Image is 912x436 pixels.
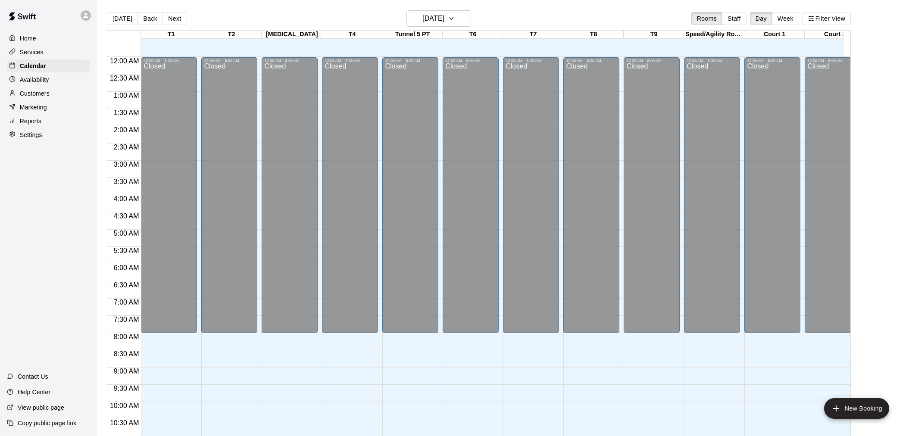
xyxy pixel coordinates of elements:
span: 3:30 AM [112,178,141,185]
div: 12:00 AM – 8:00 AM [807,59,858,63]
p: Availability [20,75,49,84]
span: 1:30 AM [112,109,141,116]
div: Closed [626,63,677,336]
button: [DATE] [107,12,138,25]
div: T9 [624,31,684,39]
span: 5:30 AM [112,247,141,254]
button: Week [772,12,799,25]
div: T2 [201,31,262,39]
div: 12:00 AM – 8:00 AM: Closed [201,57,257,333]
p: Customers [20,89,50,98]
div: 12:00 AM – 8:00 AM: Closed [322,57,378,333]
div: Court 1 [744,31,805,39]
div: 12:00 AM – 8:00 AM [264,59,315,63]
div: 12:00 AM – 8:00 AM [506,59,556,63]
div: Speed/Agility Room [684,31,744,39]
span: 1:00 AM [112,92,141,99]
div: 12:00 AM – 8:00 AM: Closed [382,57,438,333]
div: 12:00 AM – 8:00 AM [687,59,737,63]
a: Customers [7,87,90,100]
span: 9:00 AM [112,367,141,375]
div: Tunnel 5 PT [382,31,443,39]
button: Staff [722,12,746,25]
div: Closed [687,63,737,336]
div: T6 [443,31,503,39]
span: 8:30 AM [112,350,141,358]
span: 3:00 AM [112,161,141,168]
p: Home [20,34,36,43]
p: Settings [20,131,42,139]
div: 12:00 AM – 8:00 AM: Closed [684,57,740,333]
p: Copy public page link [18,419,76,427]
a: Calendar [7,59,90,72]
div: Closed [144,63,194,336]
div: 12:00 AM – 8:00 AM [566,59,617,63]
div: 12:00 AM – 8:00 AM: Closed [262,57,318,333]
div: 12:00 AM – 8:00 AM: Closed [141,57,197,333]
div: 12:00 AM – 8:00 AM: Closed [624,57,680,333]
span: 12:00 AM [108,57,141,65]
div: Closed [385,63,436,336]
a: Services [7,46,90,59]
button: Rooms [691,12,722,25]
p: View public page [18,403,64,412]
p: Calendar [20,62,46,70]
div: Closed [325,63,375,336]
span: 7:30 AM [112,316,141,323]
p: Help Center [18,388,50,396]
span: 4:00 AM [112,195,141,202]
span: 10:00 AM [108,402,141,409]
button: add [824,398,889,419]
a: Availability [7,73,90,86]
div: 12:00 AM – 8:00 AM [385,59,436,63]
a: Marketing [7,101,90,114]
button: Back [137,12,163,25]
span: 7:00 AM [112,299,141,306]
span: 10:30 AM [108,419,141,427]
div: 12:00 AM – 8:00 AM [626,59,677,63]
div: Closed [204,63,255,336]
button: [DATE] [406,10,471,27]
div: 12:00 AM – 8:00 AM [747,59,798,63]
button: Filter View [803,12,851,25]
div: Court 2 [805,31,865,39]
a: Settings [7,128,90,141]
div: 12:00 AM – 8:00 AM [144,59,194,63]
div: 12:00 AM – 8:00 AM: Closed [744,57,800,333]
a: Reports [7,115,90,128]
span: 2:30 AM [112,143,141,151]
div: [MEDICAL_DATA] [262,31,322,39]
div: Closed [747,63,798,336]
p: Services [20,48,44,56]
span: 4:30 AM [112,212,141,220]
div: 12:00 AM – 8:00 AM [325,59,375,63]
div: 12:00 AM – 8:00 AM: Closed [563,57,619,333]
span: 12:30 AM [108,75,141,82]
a: Home [7,32,90,45]
div: Closed [506,63,556,336]
span: 8:00 AM [112,333,141,340]
span: 5:00 AM [112,230,141,237]
p: Contact Us [18,372,48,381]
div: T4 [322,31,382,39]
button: Next [162,12,187,25]
button: Day [750,12,772,25]
span: 6:30 AM [112,281,141,289]
div: 12:00 AM – 8:00 AM: Closed [805,57,861,333]
div: 12:00 AM – 8:00 AM [445,59,496,63]
span: 9:30 AM [112,385,141,392]
div: 12:00 AM – 8:00 AM: Closed [443,57,499,333]
h6: [DATE] [422,12,444,25]
div: Closed [807,63,858,336]
div: 12:00 AM – 8:00 AM: Closed [503,57,559,333]
div: T1 [141,31,201,39]
div: Closed [566,63,617,336]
